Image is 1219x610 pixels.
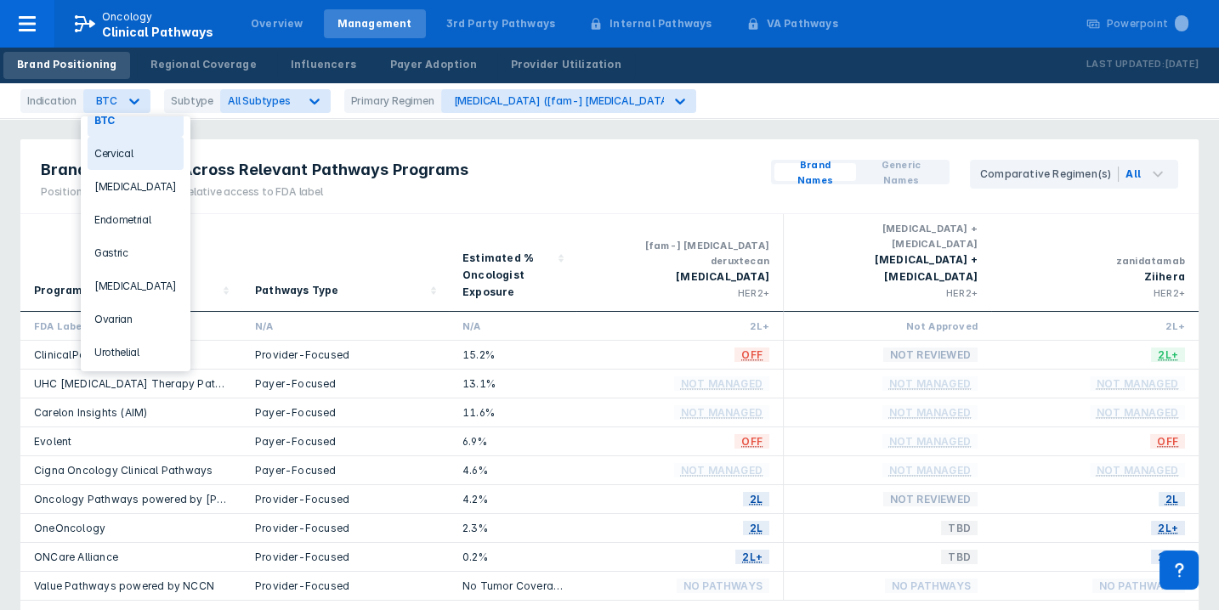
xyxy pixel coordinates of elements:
a: Oncology Pathways powered by [PERSON_NAME] [34,493,292,506]
div: 2L+ [1005,319,1185,333]
div: Influencers [291,57,356,72]
div: zanidatamab [1005,253,1185,268]
span: Not Managed [674,403,769,422]
div: Payer-Focused [255,463,435,477]
span: 2L+ [1151,547,1185,567]
span: 2L+ [735,547,769,567]
div: HER2+ [797,285,978,301]
div: Provider-Focused [255,492,435,506]
span: 2L [743,518,769,538]
span: OFF [734,432,769,451]
div: [MEDICAL_DATA] + [MEDICAL_DATA] [797,251,978,285]
div: Positioning colors represent relative access to FDA label [41,184,468,200]
div: Primary Regimen [344,89,441,113]
div: No Tumor Coverage [462,579,563,593]
div: [fam-] [MEDICAL_DATA] deruxtecan [590,238,769,268]
span: Not Managed [882,374,978,393]
div: Payer Adoption [390,57,477,72]
span: 2L+ [1151,518,1185,538]
span: TBD [941,547,978,567]
a: UHC [MEDICAL_DATA] Therapy Pathways [34,377,249,390]
div: Provider Utilization [511,57,621,72]
span: Brand Names [781,157,849,188]
div: [MEDICAL_DATA] ([fam-] [MEDICAL_DATA] deruxtecan) [454,94,734,107]
div: Comparative Regimen(s) [980,167,1119,182]
div: Internal Pathways [609,16,712,31]
div: Gastric [88,236,184,269]
span: OFF [734,345,769,364]
div: Ovarian [88,302,184,336]
div: BTC [96,94,116,107]
span: OFF [1150,432,1185,451]
a: Payer Adoption [377,52,490,79]
div: Payer-Focused [255,405,435,420]
span: Not Reviewed [883,489,978,509]
span: Not Managed [882,460,978,480]
div: Sort [449,214,576,312]
div: Provider-Focused [255,550,435,564]
span: Not Managed [1090,403,1185,422]
div: HER2+ [1005,285,1185,301]
span: 2L [743,489,769,509]
a: Carelon Insights (AIM) [34,406,147,419]
div: [MEDICAL_DATA] [88,269,184,302]
div: Overview [251,16,303,31]
div: Pathways Type [255,282,339,299]
div: Payer-Focused [255,434,435,449]
div: Indication [20,89,83,113]
span: Not Reviewed [883,345,978,364]
div: 4.6% [462,463,563,477]
button: Generic Names [856,163,946,181]
div: [MEDICAL_DATA] + [MEDICAL_DATA] [797,221,978,251]
div: Estimated % Oncologist Exposure [462,250,553,301]
div: HER2+ [590,285,769,301]
div: 13.1% [462,376,563,391]
span: TBD [941,518,978,538]
a: ONCare Alliance [34,551,118,563]
div: 2.3% [462,521,563,535]
span: Not Managed [882,432,978,451]
div: Management [337,16,412,31]
div: Brand Positioning [17,57,116,72]
div: 15.2% [462,347,563,362]
span: 2L [1159,489,1185,509]
div: Sort [20,214,241,312]
div: Contact Support [1159,551,1199,590]
span: 2L+ [1151,345,1185,364]
div: 0.2% [462,550,563,564]
a: 3rd Party Pathways [433,9,570,38]
div: [MEDICAL_DATA] [88,170,184,203]
p: [DATE] [1165,56,1199,73]
div: Urothelial [88,336,184,369]
span: Not Managed [674,460,769,480]
div: Sort [241,214,449,312]
div: Program [34,282,82,299]
span: Not Managed [1090,460,1185,480]
div: FDA Label [34,319,228,333]
div: Payer-Focused [255,376,435,391]
div: Powerpoint [1107,16,1188,31]
div: Provider-Focused [255,579,435,593]
div: 6.9% [462,434,563,449]
div: [MEDICAL_DATA] [590,268,769,285]
a: ClinicalPath [34,348,95,361]
button: Brand Names [774,163,856,181]
p: Oncology [102,9,153,25]
a: Regional Coverage [137,52,269,79]
a: Influencers [277,52,370,79]
a: Value Pathways powered by NCCN [34,579,214,592]
span: No Pathways [1092,576,1185,596]
div: N/A [255,319,435,333]
a: Brand Positioning [3,52,130,79]
div: Subtype [164,89,220,113]
div: 3rd Party Pathways [446,16,556,31]
span: Not Managed [1090,374,1185,393]
span: Not Managed [882,403,978,422]
div: All [1125,167,1141,182]
div: Provider-Focused [255,347,435,362]
a: Provider Utilization [497,52,635,79]
a: Overview [237,9,317,38]
span: All Subtypes [228,94,291,107]
div: Provider-Focused [255,521,435,535]
div: 4.2% [462,492,563,506]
